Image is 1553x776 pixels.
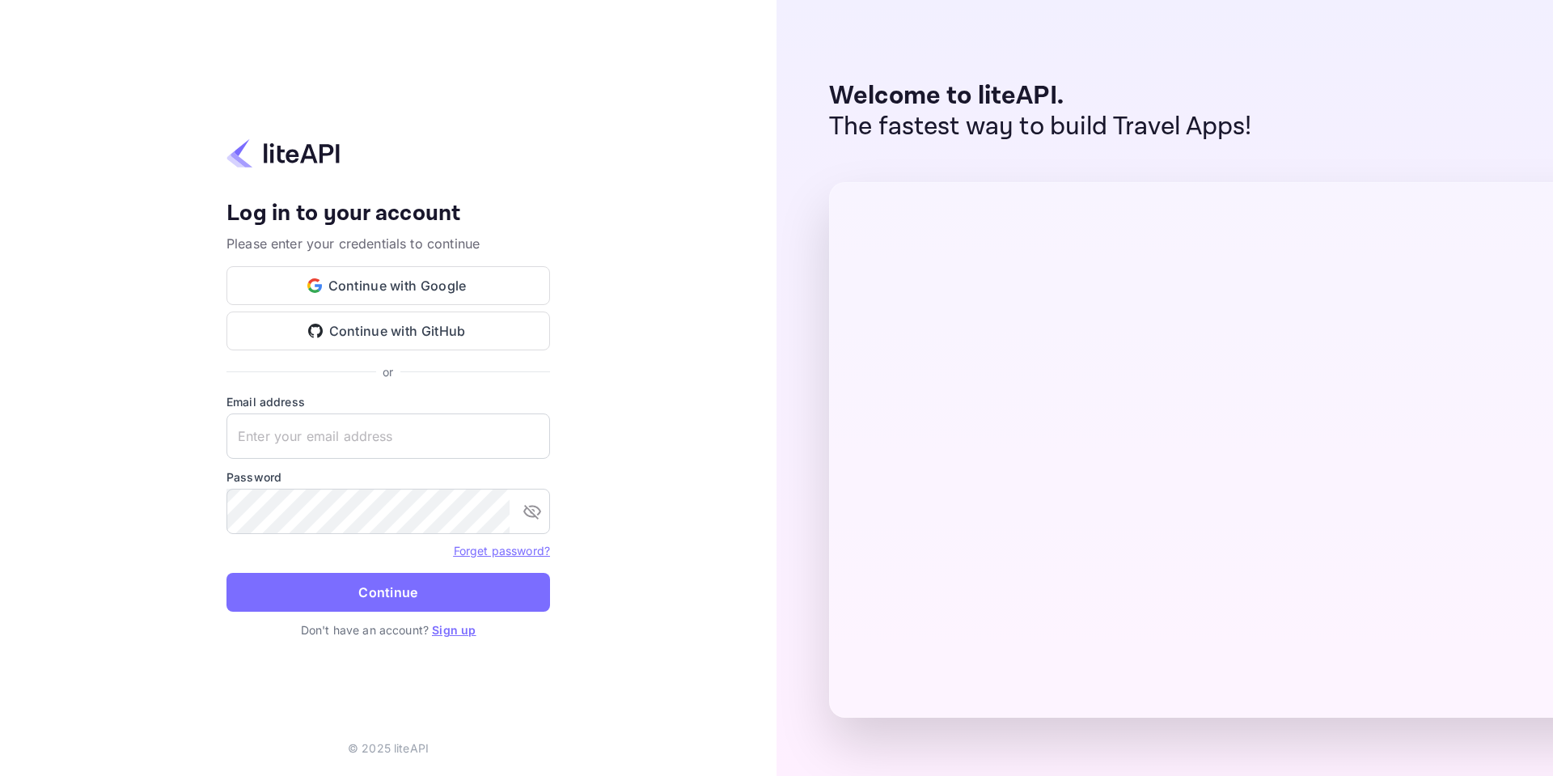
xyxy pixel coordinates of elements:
p: or [383,363,393,380]
h4: Log in to your account [226,200,550,228]
a: Sign up [432,623,476,637]
a: Forget password? [454,542,550,558]
img: liteapi [226,138,340,169]
p: © 2025 liteAPI [348,740,429,757]
label: Password [226,469,550,486]
p: Welcome to liteAPI. [829,81,1252,112]
p: Please enter your credentials to continue [226,234,550,253]
button: Continue [226,573,550,612]
button: Continue with GitHub [226,312,550,350]
input: Enter your email address [226,413,550,459]
a: Forget password? [454,544,550,558]
label: Email address [226,393,550,410]
button: toggle password visibility [516,495,548,528]
p: Don't have an account? [226,621,550,638]
p: The fastest way to build Travel Apps! [829,112,1252,142]
button: Continue with Google [226,266,550,305]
